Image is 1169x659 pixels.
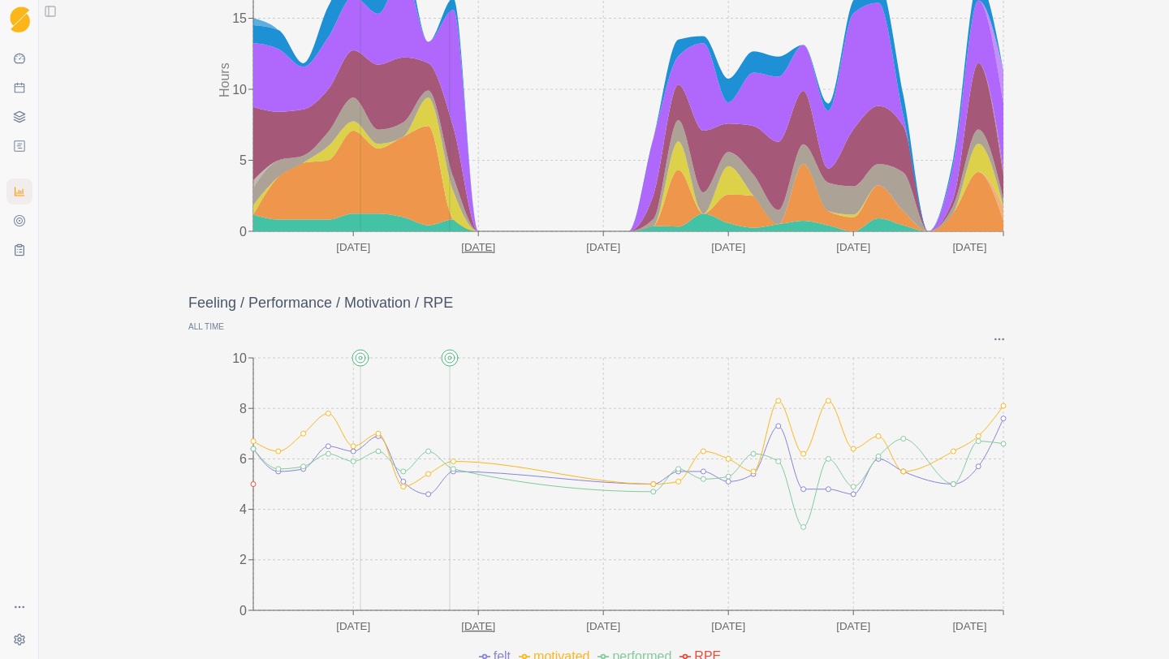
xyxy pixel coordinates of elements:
[232,11,247,25] tspan: 15
[461,241,495,253] text: [DATE]
[836,620,870,632] text: [DATE]
[232,82,247,96] tspan: 10
[952,241,986,253] text: [DATE]
[586,620,620,632] text: [DATE]
[711,620,745,632] text: [DATE]
[952,620,986,632] text: [DATE]
[188,292,1020,314] p: Feeling / Performance / Motivation / RPE
[239,603,247,617] tspan: 0
[336,620,370,632] text: [DATE]
[10,6,30,33] img: Logo
[239,553,247,566] tspan: 2
[586,241,620,253] text: [DATE]
[239,153,247,167] tspan: 5
[239,401,247,415] tspan: 8
[992,333,1007,346] button: Options
[461,620,495,632] text: [DATE]
[188,321,1020,333] p: All time
[239,452,247,466] tspan: 6
[232,351,247,364] tspan: 10
[218,62,231,97] tspan: Hours
[711,241,745,253] text: [DATE]
[239,502,247,516] tspan: 4
[6,627,32,653] button: Settings
[239,224,247,238] tspan: 0
[836,241,870,253] text: [DATE]
[336,241,370,253] text: [DATE]
[6,6,32,32] a: Logo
